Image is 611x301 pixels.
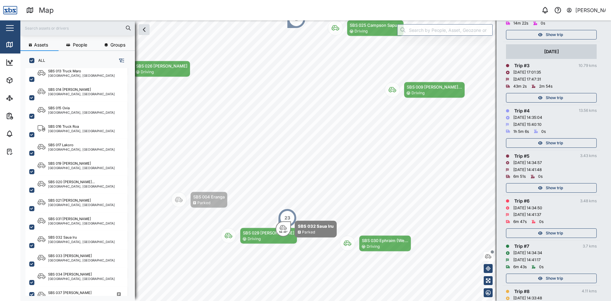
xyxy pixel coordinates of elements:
div: SBS 015 Ovia [48,105,70,111]
span: Show trip [546,139,563,147]
div: SBS 021 [PERSON_NAME] [48,198,91,203]
span: Show trip [546,274,563,283]
div: Trip # 8 [514,288,530,295]
div: SBS 031 [PERSON_NAME] [48,216,91,222]
div: 14m 22s [513,20,528,26]
div: [DATE] 14:34:57 [513,160,542,166]
div: [GEOGRAPHIC_DATA], [GEOGRAPHIC_DATA] [48,277,115,280]
div: Trip # 4 [514,107,530,114]
div: [GEOGRAPHIC_DATA], [GEOGRAPHIC_DATA] [48,148,115,151]
div: [DATE] 15:40:10 [513,122,542,128]
span: Show trip [546,93,563,102]
div: SBS 020 [PERSON_NAME]... [48,179,95,185]
div: SBS 030 Ephraim (We... [362,237,408,244]
span: Show trip [546,183,563,192]
div: Driving [355,28,368,34]
div: [GEOGRAPHIC_DATA], [GEOGRAPHIC_DATA] [48,185,115,188]
div: Map [17,41,31,48]
div: SBS 017 Lakoro [48,142,74,148]
div: grid [25,68,135,296]
div: Map marker [276,221,337,238]
div: NE 46° [279,231,288,233]
div: Tasks [17,148,34,155]
div: [DATE] 14:34:50 [513,205,542,211]
div: [DATE] 17:47:31 [513,76,541,82]
div: 6m 47s [513,219,527,225]
div: Map marker [221,228,297,244]
div: Map marker [328,20,404,36]
div: [GEOGRAPHIC_DATA], [GEOGRAPHIC_DATA] [48,259,115,262]
div: SBS 032 Saua Iru [48,235,77,240]
div: 1h 5m 6s [513,129,529,135]
div: 0s [541,20,545,26]
span: Assets [34,43,48,47]
div: Driving [411,90,425,96]
div: [GEOGRAPHIC_DATA], [GEOGRAPHIC_DATA] [48,129,115,133]
div: Map marker [340,235,411,252]
div: [GEOGRAPHIC_DATA], [GEOGRAPHIC_DATA] [48,166,115,169]
div: 3.48 kms [580,198,597,204]
div: Map marker [114,61,190,77]
div: Assets [17,77,36,84]
div: 0s [539,219,544,225]
button: Show trip [506,183,597,193]
div: SBS 034 [PERSON_NAME] [48,272,92,277]
div: [DATE] 14:41:17 [513,257,541,263]
div: 0s [539,264,544,270]
canvas: Map [20,20,611,301]
div: 0s [538,174,543,180]
div: Driving [367,244,380,250]
div: Trip # 5 [514,153,530,160]
div: 3.43 kms [580,153,597,159]
div: 2m 54s [539,83,552,90]
input: Search by People, Asset, Geozone or Place [397,24,493,36]
div: [GEOGRAPHIC_DATA], [GEOGRAPHIC_DATA] [48,240,115,243]
input: Search assets or drivers [24,23,131,33]
div: Trip # 6 [514,197,530,204]
div: [DATE] 14:34:34 [513,250,542,256]
div: Driving [141,69,154,75]
div: [GEOGRAPHIC_DATA], [GEOGRAPHIC_DATA] [48,74,115,77]
div: [GEOGRAPHIC_DATA], [GEOGRAPHIC_DATA] [48,92,115,96]
div: [GEOGRAPHIC_DATA], [GEOGRAPHIC_DATA] [48,203,115,206]
div: 10.79 kms [579,63,597,69]
div: [PERSON_NAME] [575,6,606,14]
div: SBS 016 Truck Roa [48,124,79,129]
span: Show trip [546,30,563,39]
div: Map marker [385,82,465,98]
div: SBS 033 [PERSON_NAME] [48,253,92,259]
div: 13.56 kms [579,108,597,114]
button: Show trip [506,30,597,39]
div: SBS 019 [PERSON_NAME] [48,161,91,166]
div: 6m 43s [513,264,527,270]
div: Parked [302,229,315,235]
div: Trip # 3 [514,62,530,69]
div: [GEOGRAPHIC_DATA], [GEOGRAPHIC_DATA] [48,111,115,114]
label: ALL [34,58,45,63]
div: Dashboard [17,59,45,66]
button: Show trip [506,138,597,148]
div: SBS 013 Truck Maro [48,68,81,74]
div: SBS 029 [PERSON_NAME] [243,230,294,236]
button: Show trip [506,274,597,283]
div: 4.11 kms [582,288,597,294]
span: Groups [110,43,125,47]
div: [DATE] 17:01:35 [513,69,541,75]
div: SBS 037 [PERSON_NAME] [48,290,92,296]
div: Alarms [17,130,36,137]
img: Main Logo [3,3,17,17]
div: SBS 014 [PERSON_NAME] [48,87,91,92]
div: [DATE] 14:35:04 [513,115,542,121]
button: Show trip [506,228,597,238]
div: [GEOGRAPHIC_DATA] [48,296,92,299]
div: 0s [541,129,546,135]
div: Trip # 7 [514,243,529,250]
div: SBS 025 Campson Sapu... [350,22,401,28]
div: Map [39,5,54,16]
div: Map marker [278,208,297,227]
div: SBS 032 Saua Iru [298,223,334,229]
button: [PERSON_NAME] [566,6,606,15]
div: SBS 004 Eranga [193,194,225,200]
div: [DATE] [544,48,559,55]
span: People [73,43,87,47]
